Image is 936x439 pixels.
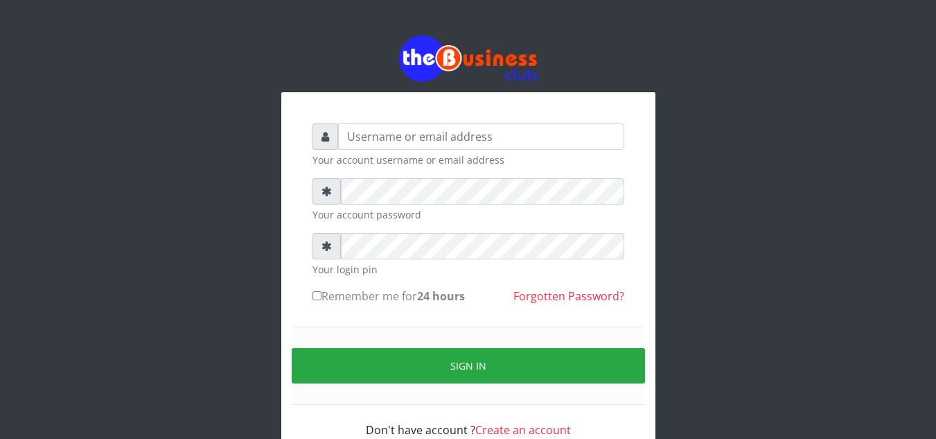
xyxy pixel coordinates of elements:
a: Forgotten Password? [513,289,624,304]
small: Your account username or email address [312,153,624,167]
b: 24 hours [417,289,465,304]
small: Your account password [312,207,624,222]
label: Remember me for [312,288,465,304]
a: Create an account [475,422,571,438]
input: Username or email address [338,123,624,150]
div: Don't have account ? [312,405,624,438]
button: Sign in [292,348,645,384]
input: Remember me for24 hours [312,291,321,300]
small: Your login pin [312,262,624,277]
